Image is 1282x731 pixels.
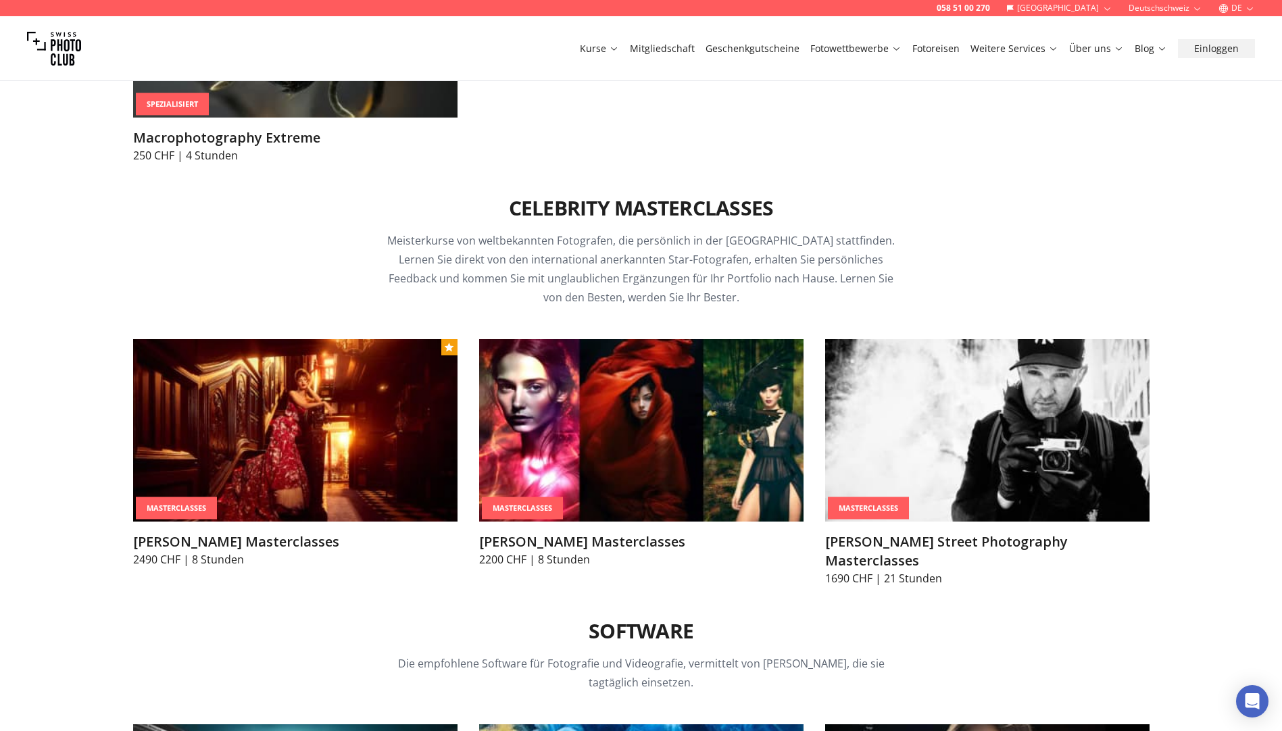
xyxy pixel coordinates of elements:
a: Kurse [580,42,619,55]
a: Marco Benedetti MasterclassesMasterClasses[PERSON_NAME] Masterclasses2200 CHF | 8 Stunden [479,339,804,568]
div: Spezialisiert [136,93,209,116]
a: Phil Penman Street Photography MasterclassesMasterClasses[PERSON_NAME] Street Photography Masterc... [825,339,1150,586]
p: 250 CHF | 4 Stunden [133,147,458,163]
a: Weitere Services [970,42,1058,55]
a: Geschenkgutscheine [706,42,799,55]
a: Mitgliedschaft [630,42,695,55]
button: Mitgliedschaft [624,39,700,58]
button: Fotowettbewerbe [805,39,907,58]
h3: [PERSON_NAME] Masterclasses [479,532,804,551]
div: MasterClasses [482,497,563,520]
button: Weitere Services [965,39,1064,58]
div: Open Intercom Messenger [1236,685,1268,717]
h2: Celebrity Masterclasses [509,196,774,220]
h3: [PERSON_NAME] Street Photography Masterclasses [825,532,1150,570]
h2: Software [589,619,693,643]
button: Kurse [574,39,624,58]
img: Lindsay Adler Masterclasses [133,339,458,522]
p: 1690 CHF | 21 Stunden [825,570,1150,586]
img: Marco Benedetti Masterclasses [479,339,804,522]
button: Einloggen [1178,39,1255,58]
p: 2490 CHF | 8 Stunden [133,551,458,568]
span: Meisterkurse von weltbekannten Fotografen, die persönlich in der [GEOGRAPHIC_DATA] stattfinden. L... [387,233,895,305]
img: Swiss photo club [27,22,81,76]
h3: [PERSON_NAME] Masterclasses [133,532,458,551]
button: Blog [1129,39,1173,58]
div: MasterClasses [136,497,217,520]
button: Geschenkgutscheine [700,39,805,58]
a: Fotowettbewerbe [810,42,902,55]
h3: Macrophotography Extreme [133,128,458,147]
p: 2200 CHF | 8 Stunden [479,551,804,568]
a: Blog [1135,42,1167,55]
a: Lindsay Adler MasterclassesMasterClasses[PERSON_NAME] Masterclasses2490 CHF | 8 Stunden [133,339,458,568]
button: Fotoreisen [907,39,965,58]
span: Die empfohlene Software für Fotografie und Videografie, vermittelt von [PERSON_NAME], die sie tag... [398,656,885,690]
img: Phil Penman Street Photography Masterclasses [825,339,1150,522]
div: MasterClasses [828,497,909,520]
a: Über uns [1069,42,1124,55]
button: Über uns [1064,39,1129,58]
a: 058 51 00 270 [937,3,990,14]
a: Fotoreisen [912,42,960,55]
